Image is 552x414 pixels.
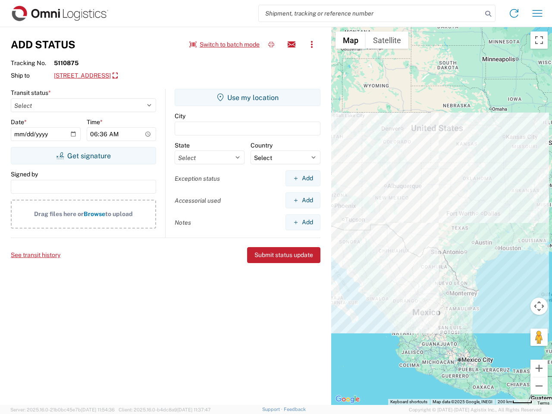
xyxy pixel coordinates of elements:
[175,112,185,120] label: City
[10,407,115,412] span: Server: 2025.16.0-21b0bc45e7b
[11,147,156,164] button: Get signature
[366,31,408,49] button: Show satellite imagery
[530,329,548,346] button: Drag Pegman onto the map to open Street View
[333,394,362,405] a: Open this area in Google Maps (opens a new window)
[119,407,211,412] span: Client: 2025.16.0-b4dc8a9
[336,31,366,49] button: Show street map
[81,407,115,412] span: [DATE] 11:54:36
[333,394,362,405] img: Google
[189,38,260,52] button: Switch to batch mode
[105,210,133,217] span: to upload
[11,59,54,67] span: Tracking No.
[11,170,38,178] label: Signed by
[284,407,306,412] a: Feedback
[433,399,492,404] span: Map data ©2025 Google, INEGI
[390,399,427,405] button: Keyboard shortcuts
[177,407,211,412] span: [DATE] 11:37:47
[84,210,105,217] span: Browse
[11,248,60,262] button: See transit history
[530,377,548,395] button: Zoom out
[54,59,78,67] strong: 5110875
[247,247,320,263] button: Submit status update
[530,360,548,377] button: Zoom in
[54,69,118,83] a: [STREET_ADDRESS]
[175,197,221,204] label: Accessorial used
[537,401,549,405] a: Terms
[175,89,320,106] button: Use my location
[251,141,273,149] label: Country
[285,192,320,208] button: Add
[409,406,542,414] span: Copyright © [DATE]-[DATE] Agistix Inc., All Rights Reserved
[11,38,75,51] h3: Add Status
[285,170,320,186] button: Add
[498,399,512,404] span: 200 km
[530,31,548,49] button: Toggle fullscreen view
[285,214,320,230] button: Add
[530,298,548,315] button: Map camera controls
[495,399,535,405] button: Map Scale: 200 km per 42 pixels
[87,118,103,126] label: Time
[34,210,84,217] span: Drag files here or
[175,175,220,182] label: Exception status
[175,219,191,226] label: Notes
[175,141,190,149] label: State
[262,407,284,412] a: Support
[259,5,482,22] input: Shipment, tracking or reference number
[11,72,54,79] span: Ship to
[11,89,51,97] label: Transit status
[11,118,27,126] label: Date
